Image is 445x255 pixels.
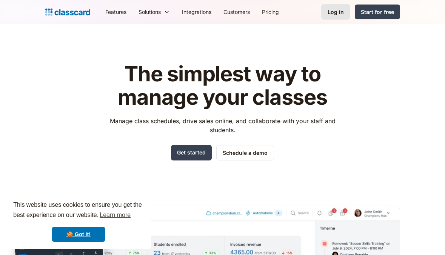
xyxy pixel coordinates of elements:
[139,8,161,16] div: Solutions
[217,3,256,20] a: Customers
[99,209,132,221] a: learn more about cookies
[328,8,344,16] div: Log in
[103,63,342,109] h1: The simplest way to manage your classes
[361,8,394,16] div: Start for free
[99,3,132,20] a: Features
[171,145,212,160] a: Get started
[132,3,176,20] div: Solutions
[103,116,342,134] p: Manage class schedules, drive sales online, and collaborate with your staff and students.
[6,193,151,249] div: cookieconsent
[45,7,90,17] a: Logo
[321,4,350,20] a: Log in
[216,145,274,160] a: Schedule a demo
[52,227,105,242] a: dismiss cookie message
[176,3,217,20] a: Integrations
[256,3,285,20] a: Pricing
[355,5,400,19] a: Start for free
[13,200,144,221] span: This website uses cookies to ensure you get the best experience on our website.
